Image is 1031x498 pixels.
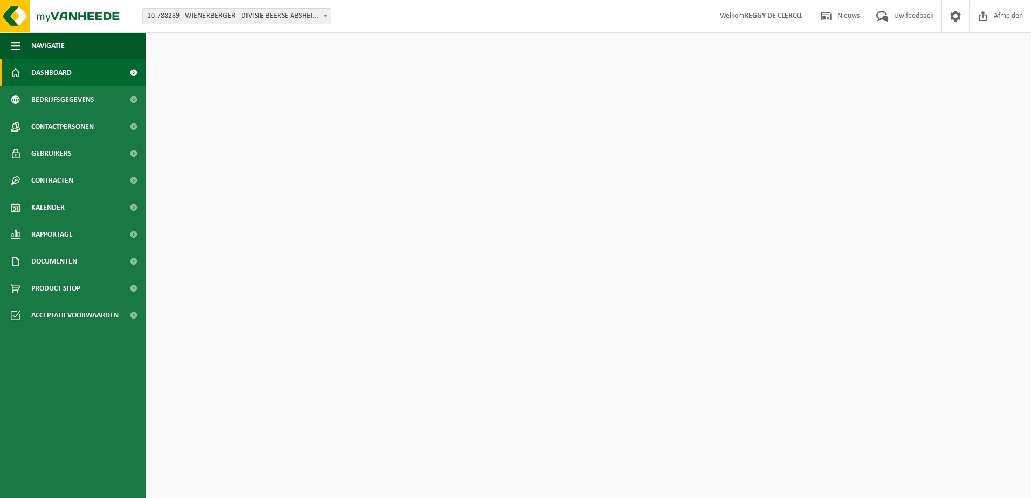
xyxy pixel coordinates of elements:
span: Bedrijfsgegevens [31,86,94,113]
span: Dashboard [31,59,72,86]
span: Acceptatievoorwaarden [31,302,119,329]
span: Navigatie [31,32,65,59]
span: Rapportage [31,221,73,248]
span: 10-788289 - WIENERBERGER - DIVISIE BEERSE ABSHEIDE - BEERSE [142,8,331,24]
span: Documenten [31,248,77,275]
strong: REGGY DE CLERCQ [744,12,802,20]
span: Kalender [31,194,65,221]
span: 10-788289 - WIENERBERGER - DIVISIE BEERSE ABSHEIDE - BEERSE [143,9,331,24]
span: Gebruikers [31,140,72,167]
span: Contracten [31,167,73,194]
span: Contactpersonen [31,113,94,140]
span: Product Shop [31,275,80,302]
